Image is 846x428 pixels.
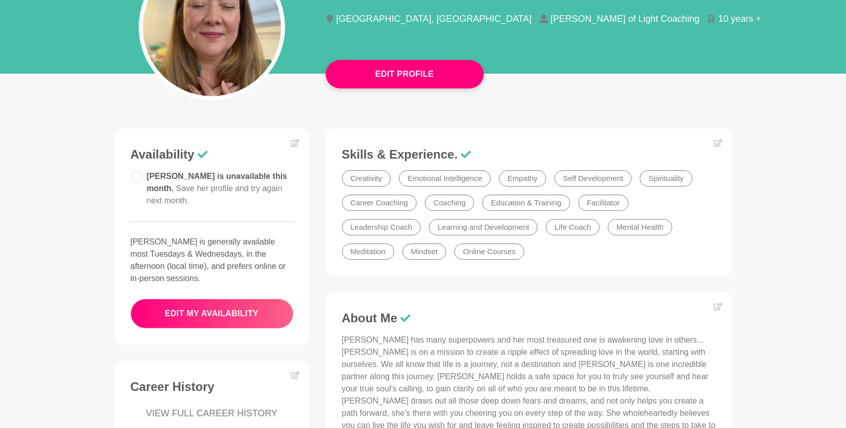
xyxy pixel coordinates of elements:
[326,14,540,23] li: [GEOGRAPHIC_DATA], [GEOGRAPHIC_DATA]
[342,311,716,326] h3: About Me
[540,14,707,23] li: [PERSON_NAME] of Light Coaching
[342,147,716,162] h3: Skills & Experience.
[131,147,293,162] h3: Availability
[131,236,293,285] p: [PERSON_NAME] is generally available most Tuesdays & Wednesdays, in the afternoon (local time), a...
[147,184,283,205] span: Save her profile and try again next month.
[147,172,288,205] span: [PERSON_NAME] is unavailable this month.
[131,299,293,328] button: edit my availability
[131,407,293,420] a: VIEW FULL CAREER HISTORY
[707,14,769,23] li: 10 years +
[131,379,293,394] h3: Career History
[326,60,484,88] button: Edit Profile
